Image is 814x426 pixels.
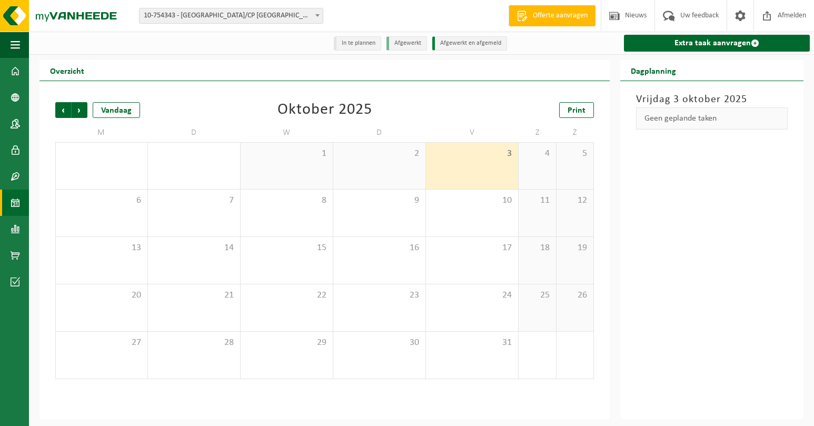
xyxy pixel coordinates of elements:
td: D [333,123,426,142]
span: 22 [246,290,327,301]
span: 3 [431,148,513,160]
span: 15 [246,242,327,254]
a: Offerte aanvragen [509,5,595,26]
span: 31 [431,337,513,349]
span: 18 [524,242,551,254]
td: Z [519,123,557,142]
span: 13 [61,242,142,254]
span: 30 [339,337,420,349]
span: 19 [562,242,589,254]
span: 14 [153,242,235,254]
span: Vorige [55,102,71,118]
span: 27 [61,337,142,349]
span: 24 [431,290,513,301]
span: 6 [61,195,142,206]
span: 28 [153,337,235,349]
span: 1 [246,148,327,160]
span: 10-754343 - MIWA/CP NIEUWKERKEN-WAAS - NIEUWKERKEN-WAAS [139,8,323,24]
div: Oktober 2025 [277,102,372,118]
span: 8 [246,195,327,206]
span: 7 [153,195,235,206]
span: 17 [431,242,513,254]
a: Extra taak aanvragen [624,35,810,52]
h2: Dagplanning [620,60,687,81]
a: Print [559,102,594,118]
span: 10-754343 - MIWA/CP NIEUWKERKEN-WAAS - NIEUWKERKEN-WAAS [140,8,323,23]
span: 23 [339,290,420,301]
td: V [426,123,519,142]
li: In te plannen [334,36,381,51]
span: 16 [339,242,420,254]
td: D [148,123,241,142]
span: 4 [524,148,551,160]
span: Print [568,106,585,115]
li: Afgewerkt en afgemeld [432,36,507,51]
span: 26 [562,290,589,301]
span: 2 [339,148,420,160]
span: 29 [246,337,327,349]
h3: Vrijdag 3 oktober 2025 [636,92,788,107]
td: M [55,123,148,142]
div: Vandaag [93,102,140,118]
span: Offerte aanvragen [530,11,590,21]
span: 20 [61,290,142,301]
span: Volgende [72,102,87,118]
span: 10 [431,195,513,206]
span: 21 [153,290,235,301]
span: 12 [562,195,589,206]
td: Z [557,123,594,142]
td: W [241,123,333,142]
span: 25 [524,290,551,301]
h2: Overzicht [39,60,95,81]
span: 5 [562,148,589,160]
span: 9 [339,195,420,206]
span: 11 [524,195,551,206]
div: Geen geplande taken [636,107,788,130]
li: Afgewerkt [386,36,427,51]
